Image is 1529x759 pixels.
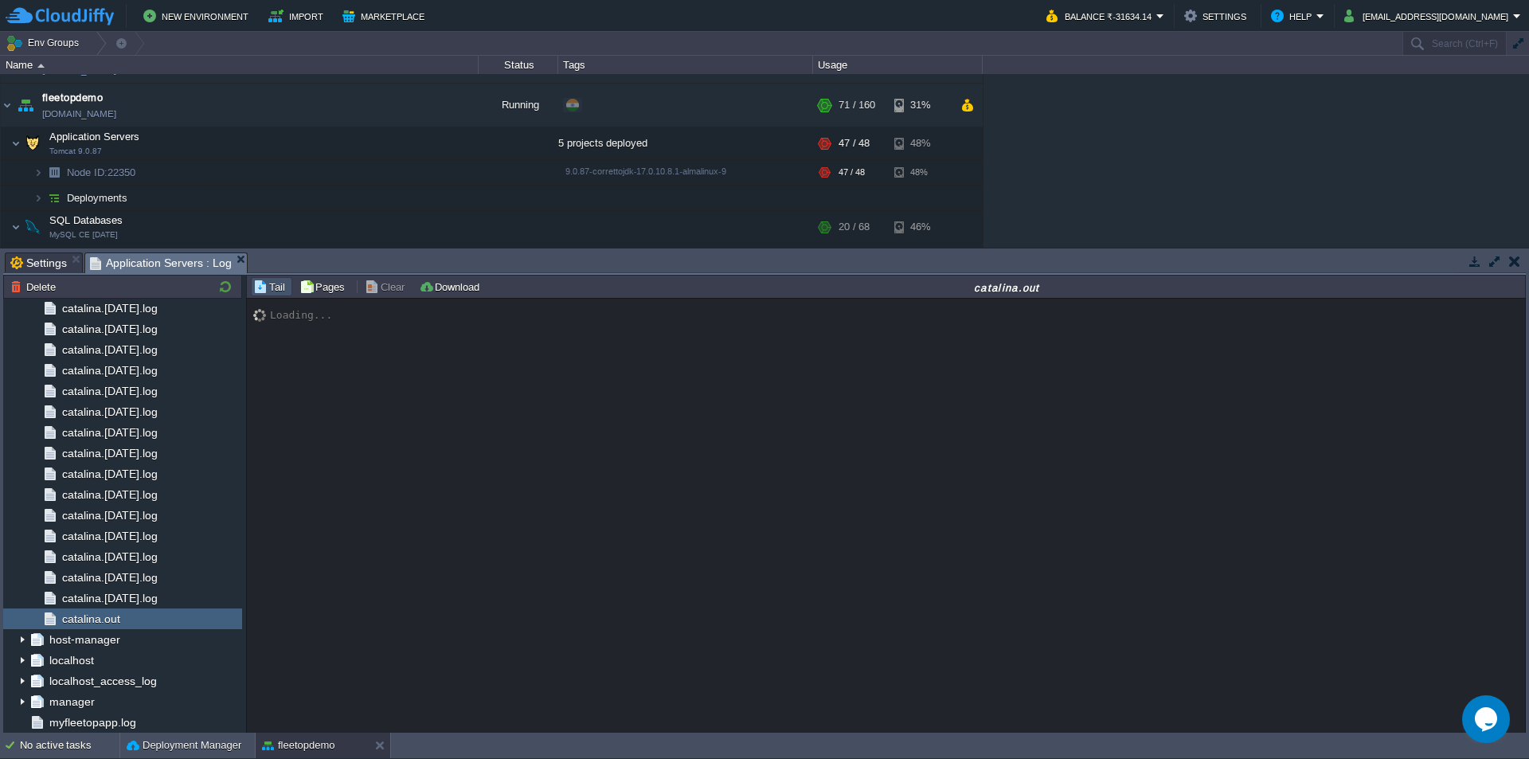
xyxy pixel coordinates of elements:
[33,160,43,185] img: AMDAwAAAACH5BAEAAAAALAAAAAABAAEAAAICRAEAOw==
[48,213,125,227] span: SQL Databases
[48,214,125,226] a: SQL DatabasesMySQL CE [DATE]
[59,322,160,336] a: catalina.[DATE].log
[59,570,160,585] a: catalina.[DATE].log
[2,56,478,74] div: Name
[37,64,45,68] img: AMDAwAAAACH5BAEAAAAALAAAAAABAAEAAAICRAEAOw==
[59,301,160,315] a: catalina.[DATE].log
[839,160,865,185] div: 47 / 48
[59,591,160,605] a: catalina.[DATE].log
[10,280,61,294] button: Delete
[1462,695,1513,743] iframe: chat widget
[839,127,870,159] div: 47 / 48
[46,715,139,730] a: myfleetopapp.log
[894,244,946,268] div: 46%
[65,191,130,205] a: Deployments
[67,166,108,178] span: Node ID:
[42,90,103,106] a: fleetopdemo
[59,612,123,626] a: catalina.out
[839,84,875,127] div: 71 / 160
[22,211,44,243] img: AMDAwAAAACH5BAEAAAAALAAAAAABAAEAAAICRAEAOw==
[65,166,138,179] a: Node ID:22350
[365,280,409,294] button: Clear
[46,632,123,647] a: host-manager
[59,384,160,398] span: catalina.[DATE].log
[253,280,290,294] button: Tail
[11,211,21,243] img: AMDAwAAAACH5BAEAAAAALAAAAAABAAEAAAICRAEAOw==
[90,253,232,273] span: Application Servers : Log
[253,309,270,322] img: AMDAwAAAACH5BAEAAAAALAAAAAABAAEAAAICRAEAOw==
[1271,6,1316,25] button: Help
[11,127,21,159] img: AMDAwAAAACH5BAEAAAAALAAAAAABAAEAAAICRAEAOw==
[419,280,484,294] button: Download
[59,467,160,481] a: catalina.[DATE].log
[262,737,335,753] button: fleetopdemo
[814,56,982,74] div: Usage
[894,84,946,127] div: 31%
[10,253,67,272] span: Settings
[22,127,44,159] img: AMDAwAAAACH5BAEAAAAALAAAAAABAAEAAAICRAEAOw==
[894,211,946,243] div: 46%
[46,674,159,688] a: localhost_access_log
[43,244,65,268] img: AMDAwAAAACH5BAEAAAAALAAAAAABAAEAAAICRAEAOw==
[48,130,142,143] span: Application Servers
[1046,6,1156,25] button: Balance ₹-31634.14
[6,32,84,54] button: Env Groups
[43,160,65,185] img: AMDAwAAAACH5BAEAAAAALAAAAAABAAEAAAICRAEAOw==
[894,127,946,159] div: 48%
[839,211,870,243] div: 20 / 68
[479,56,557,74] div: Status
[143,6,253,25] button: New Environment
[59,425,160,440] a: catalina.[DATE].log
[20,733,119,758] div: No active tasks
[59,342,160,357] a: catalina.[DATE].log
[33,244,43,268] img: AMDAwAAAACH5BAEAAAAALAAAAAABAAEAAAICRAEAOw==
[1,84,14,127] img: AMDAwAAAACH5BAEAAAAALAAAAAABAAEAAAICRAEAOw==
[46,694,97,709] a: manager
[479,84,558,127] div: Running
[6,6,114,26] img: CloudJiffy
[59,363,160,378] a: catalina.[DATE].log
[894,160,946,185] div: 48%
[59,446,160,460] a: catalina.[DATE].log
[299,280,350,294] button: Pages
[59,508,160,522] a: catalina.[DATE].log
[270,309,332,321] div: Loading...
[46,653,96,667] a: localhost
[558,127,813,159] div: 5 projects deployed
[14,84,37,127] img: AMDAwAAAACH5BAEAAAAALAAAAAABAAEAAAICRAEAOw==
[42,106,116,122] a: [DOMAIN_NAME]
[43,186,65,210] img: AMDAwAAAACH5BAEAAAAALAAAAAABAAEAAAICRAEAOw==
[565,166,726,176] span: 9.0.87-correttojdk-17.0.10.8.1-almalinux-9
[1184,6,1251,25] button: Settings
[33,186,43,210] img: AMDAwAAAACH5BAEAAAAALAAAAAABAAEAAAICRAEAOw==
[59,487,160,502] a: catalina.[DATE].log
[268,6,328,25] button: Import
[48,131,142,143] a: Application ServersTomcat 9.0.87
[559,56,812,74] div: Tags
[49,147,102,156] span: Tomcat 9.0.87
[127,737,241,753] button: Deployment Manager
[491,280,1523,294] div: catalina.out
[59,550,160,564] a: catalina.[DATE].log
[49,230,118,240] span: MySQL CE [DATE]
[59,529,160,543] a: catalina.[DATE].log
